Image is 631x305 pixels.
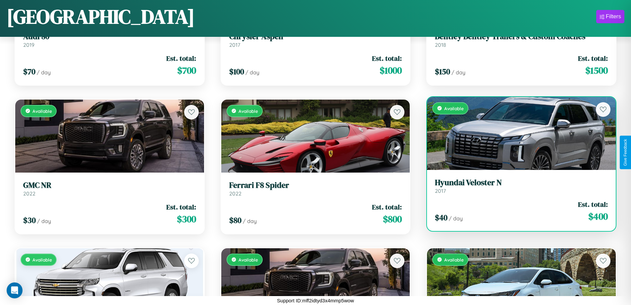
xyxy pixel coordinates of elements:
[449,215,463,222] span: / day
[166,53,196,63] span: Est. total:
[435,32,608,41] h3: Bentley Bentley Trailers & Custom Coaches
[166,202,196,212] span: Est. total:
[444,257,464,263] span: Available
[383,212,402,226] span: $ 800
[435,188,446,194] span: 2017
[578,199,608,209] span: Est. total:
[23,32,196,48] a: Audi 802019
[23,41,34,48] span: 2019
[596,10,624,23] button: Filters
[435,178,608,188] h3: Hyundai Veloster N
[37,69,51,76] span: / day
[229,41,240,48] span: 2017
[229,181,402,197] a: Ferrari F8 Spider2022
[229,32,402,41] h3: Chrysler Aspen
[277,296,354,305] p: Support ID: mff2idtyd3x4mmp5wow
[7,3,195,30] h1: [GEOGRAPHIC_DATA]
[229,190,241,197] span: 2022
[444,106,464,111] span: Available
[372,202,402,212] span: Est. total:
[23,32,196,41] h3: Audi 80
[380,64,402,77] span: $ 1000
[238,257,258,263] span: Available
[238,108,258,114] span: Available
[23,181,196,197] a: GMC NR2022
[177,212,196,226] span: $ 300
[229,66,244,77] span: $ 100
[23,190,35,197] span: 2022
[229,181,402,190] h3: Ferrari F8 Spider
[451,69,465,76] span: / day
[32,257,52,263] span: Available
[37,218,51,224] span: / day
[32,108,52,114] span: Available
[229,32,402,48] a: Chrysler Aspen2017
[372,53,402,63] span: Est. total:
[243,218,257,224] span: / day
[578,53,608,63] span: Est. total:
[435,66,450,77] span: $ 150
[588,210,608,223] span: $ 400
[177,64,196,77] span: $ 700
[606,13,621,20] div: Filters
[23,215,36,226] span: $ 30
[435,32,608,48] a: Bentley Bentley Trailers & Custom Coaches2018
[623,139,628,166] div: Give Feedback
[7,282,23,298] div: Open Intercom Messenger
[229,215,241,226] span: $ 80
[585,64,608,77] span: $ 1500
[23,66,35,77] span: $ 70
[435,178,608,194] a: Hyundai Veloster N2017
[435,41,446,48] span: 2018
[245,69,259,76] span: / day
[23,181,196,190] h3: GMC NR
[435,212,447,223] span: $ 40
